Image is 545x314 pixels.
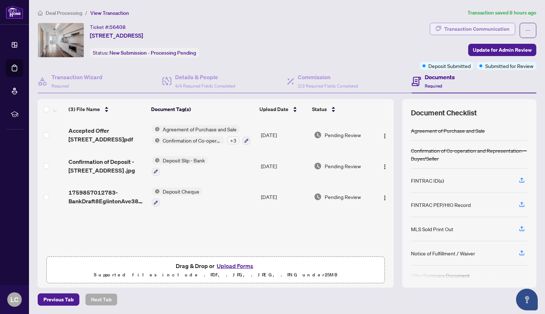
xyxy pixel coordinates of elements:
button: Update for Admin Review [468,44,536,56]
span: Status [312,105,327,113]
img: logo [6,5,23,19]
img: Logo [382,133,388,139]
div: Status: [90,48,199,58]
img: Status Icon [152,125,160,133]
button: Status IconAgreement of Purchase and SaleStatus IconConfirmation of Co-operation and Representati... [152,125,250,145]
div: MLS Sold Print Out [411,225,453,233]
img: Logo [382,195,388,201]
th: (3) File Name [66,99,149,119]
span: 56408 [109,24,126,30]
img: IMG-C12284599_1.jpg [38,23,84,57]
span: 4/4 Required Fields Completed [175,83,235,89]
h4: Commission [298,73,358,81]
span: Deposit Submitted [428,62,471,70]
li: / [85,9,87,17]
th: Upload Date [257,99,309,119]
button: Status IconDeposit Cheque [152,187,202,207]
span: Drag & Drop or [176,261,255,271]
span: Pending Review [325,193,361,201]
td: [DATE] [258,182,311,213]
button: Previous Tab [38,293,79,306]
span: Submitted for Review [485,62,533,70]
span: Deal Processing [46,10,82,16]
span: (3) File Name [68,105,100,113]
img: Status Icon [152,156,160,164]
span: Update for Admin Review [473,44,532,56]
div: + 3 [227,136,240,144]
td: [DATE] [258,150,311,182]
button: Open asap [516,289,538,310]
div: Notice of Fulfillment / Waiver [411,249,475,257]
span: Deposit Cheque [160,187,202,195]
img: Status Icon [152,187,160,195]
h4: Documents [425,73,455,81]
span: Required [51,83,69,89]
span: Pending Review [325,162,361,170]
span: Confirmation of Co-operation and Representation—Buyer/Seller [160,136,224,144]
span: ellipsis [525,28,531,33]
span: New Submission - Processing Pending [109,50,196,56]
span: Agreement of Purchase and Sale [160,125,240,133]
button: Upload Forms [215,261,255,271]
img: Status Icon [152,136,160,144]
span: Required [425,83,442,89]
button: Next Tab [85,293,117,306]
span: Confirmation of Deposit - [STREET_ADDRESS] .jpg [68,157,146,175]
div: Ticket #: [90,23,126,31]
span: View Transaction [90,10,129,16]
div: Agreement of Purchase and Sale [411,127,485,135]
button: Transaction Communication [430,23,515,35]
span: Accepted Offer [STREET_ADDRESS]pdf [68,126,146,144]
article: Transaction saved 8 hours ago [467,9,536,17]
button: Logo [379,191,391,203]
div: FINTRAC ID(s) [411,177,444,184]
span: 2/2 Required Fields Completed [298,83,358,89]
div: Confirmation of Co-operation and Representation—Buyer/Seller [411,147,528,162]
span: LC [11,294,18,305]
img: Document Status [314,162,322,170]
span: Document Checklist [411,108,477,118]
span: Drag & Drop orUpload FormsSupported files include .PDF, .JPG, .JPEG, .PNG under25MB [47,257,384,284]
img: Document Status [314,131,322,139]
button: Status IconDeposit Slip - Bank [152,156,208,176]
th: Status [309,99,373,119]
th: Document Tag(s) [148,99,257,119]
p: Supported files include .PDF, .JPG, .JPEG, .PNG under 25 MB [51,271,380,279]
span: Upload Date [259,105,288,113]
h4: Details & People [175,73,235,81]
span: Previous Tab [43,294,74,305]
td: [DATE] [258,119,311,150]
img: Logo [382,164,388,170]
span: 1759857012783-BankDraft8EglintonAve3809.jpg [68,188,146,205]
button: Logo [379,129,391,141]
button: Logo [379,160,391,172]
span: Pending Review [325,131,361,139]
div: Transaction Communication [444,23,509,35]
div: FINTRAC PEP/HIO Record [411,201,471,209]
img: Document Status [314,193,322,201]
span: [STREET_ADDRESS] [90,31,143,40]
span: home [38,10,43,16]
h4: Transaction Wizard [51,73,103,81]
span: Deposit Slip - Bank [160,156,208,164]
